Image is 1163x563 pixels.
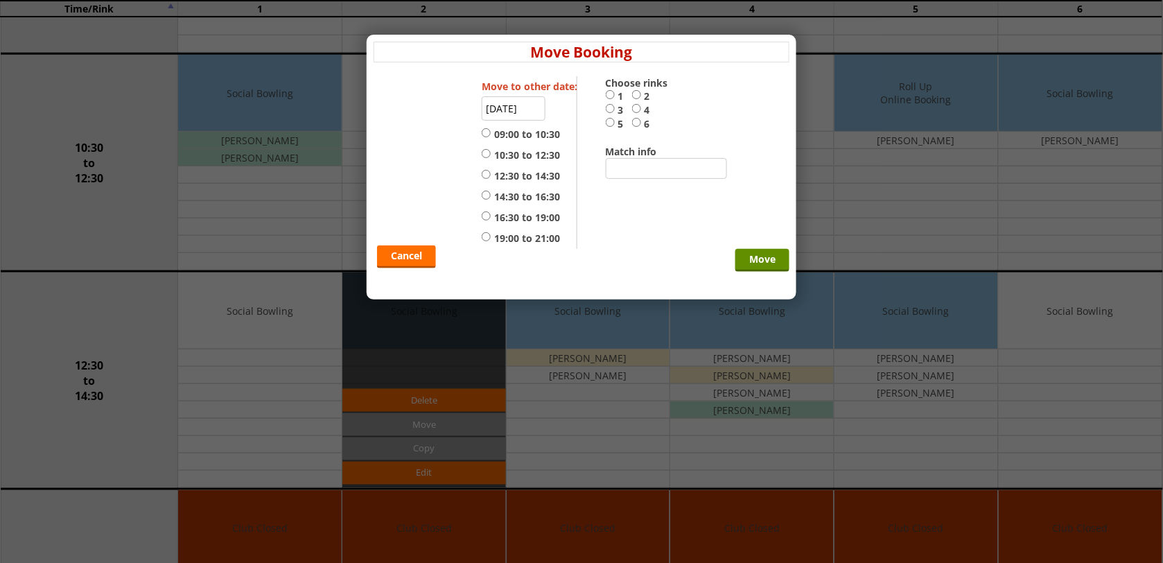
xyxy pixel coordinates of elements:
[606,89,632,103] label: 1
[377,245,436,268] a: Cancel
[374,42,789,62] h4: Move Booking
[482,232,560,245] label: 19:00 to 21:00
[606,103,632,117] label: 3
[482,148,560,162] label: 10:30 to 12:30
[632,117,658,131] label: 6
[482,128,491,138] input: 09:00 to 10:30
[632,103,641,114] input: 4
[606,117,632,131] label: 5
[606,76,681,89] label: Choose rinks
[482,96,545,121] input: Select date...
[632,103,658,117] label: 4
[482,80,577,93] label: Move to other date:
[482,169,491,180] input: 12:30 to 14:30
[482,232,491,242] input: 19:00 to 21:00
[781,39,789,58] a: x
[735,249,789,272] input: Move
[482,190,491,200] input: 14:30 to 16:30
[482,211,560,225] label: 16:30 to 19:00
[606,103,615,114] input: 3
[632,117,641,128] input: 6
[482,190,560,204] label: 14:30 to 16:30
[606,117,615,128] input: 5
[606,89,615,100] input: 1
[632,89,641,100] input: 2
[606,145,681,158] label: Match info
[482,169,560,183] label: 12:30 to 14:30
[482,211,491,221] input: 16:30 to 19:00
[632,89,658,103] label: 2
[482,128,560,141] label: 09:00 to 10:30
[482,148,491,159] input: 10:30 to 12:30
